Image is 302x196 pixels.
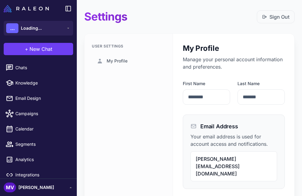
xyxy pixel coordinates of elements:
[2,138,74,151] a: Segments
[183,56,285,70] p: Manage your personal account information and preferences.
[15,126,69,132] span: Calendar
[4,5,51,12] a: Raleon Logo
[2,92,74,105] a: Email Design
[196,156,240,177] span: [PERSON_NAME][EMAIL_ADDRESS][DOMAIN_NAME]
[4,5,49,12] img: Raleon Logo
[4,43,73,55] button: +New Chat
[4,183,16,192] div: MV
[2,168,74,181] a: Integrations
[183,80,230,87] label: First Name
[2,153,74,166] a: Analytics
[200,122,238,130] h3: Email Address
[15,110,69,117] span: Campaigns
[29,45,52,53] span: New Chat
[237,80,285,87] label: Last Name
[107,58,127,64] span: My Profile
[2,107,74,120] a: Campaigns
[2,77,74,89] a: Knowledge
[15,95,69,102] span: Email Design
[183,43,285,53] h2: My Profile
[6,23,18,33] div: ...
[15,171,69,178] span: Integrations
[92,54,165,68] a: My Profile
[2,123,74,135] a: Calendar
[21,25,42,32] span: Loading...
[4,21,73,36] button: ...Loading...
[2,61,74,74] a: Chats
[84,10,127,24] h1: Settings
[190,133,277,148] p: Your email address is used for account access and notifications.
[15,141,69,148] span: Segments
[257,10,295,23] button: Sign Out
[92,43,165,49] div: User Settings
[18,184,54,191] span: [PERSON_NAME]
[25,45,28,53] span: +
[262,13,289,21] a: Sign Out
[15,64,69,71] span: Chats
[15,156,69,163] span: Analytics
[15,80,69,86] span: Knowledge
